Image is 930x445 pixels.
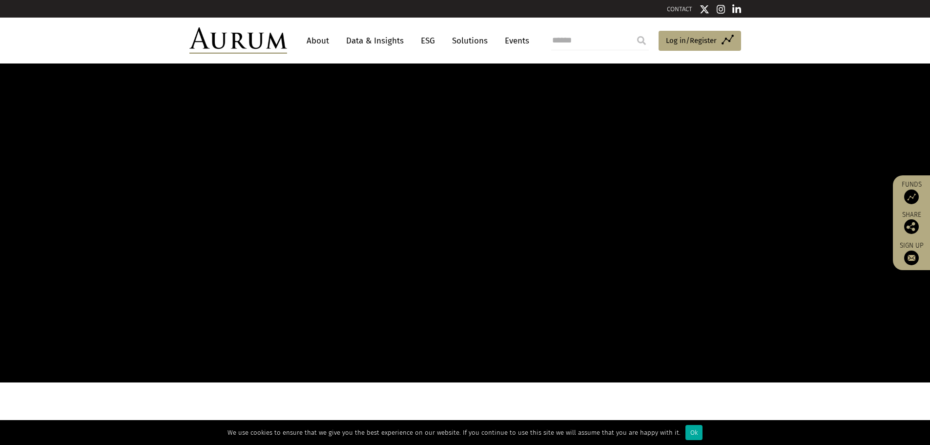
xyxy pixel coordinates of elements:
[632,31,651,50] input: Submit
[898,241,925,265] a: Sign up
[732,4,741,14] img: Linkedin icon
[416,32,440,50] a: ESG
[447,32,493,50] a: Solutions
[659,31,741,51] a: Log in/Register
[500,32,529,50] a: Events
[700,4,709,14] img: Twitter icon
[904,219,919,234] img: Share this post
[904,190,919,204] img: Access Funds
[189,27,287,54] img: Aurum
[685,425,703,440] div: Ok
[341,32,409,50] a: Data & Insights
[666,35,717,46] span: Log in/Register
[667,5,692,13] a: CONTACT
[302,32,334,50] a: About
[904,251,919,265] img: Sign up to our newsletter
[898,180,925,204] a: Funds
[717,4,725,14] img: Instagram icon
[898,212,925,234] div: Share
